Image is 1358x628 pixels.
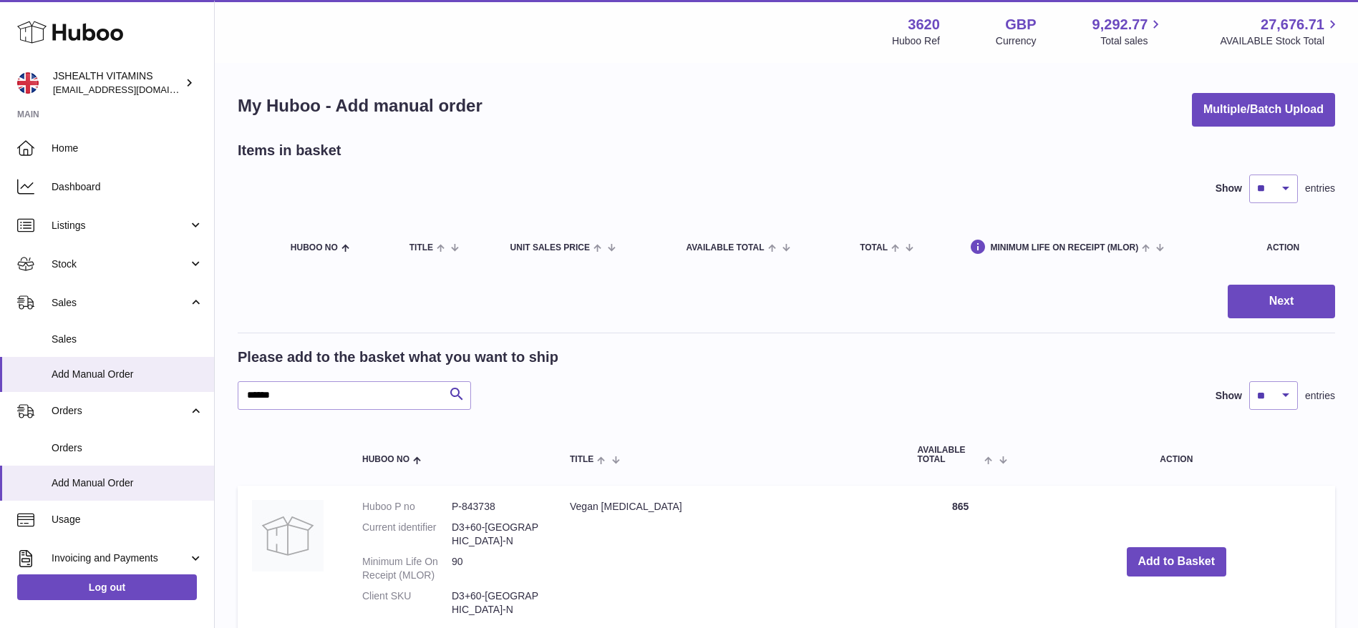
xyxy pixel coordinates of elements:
[1305,182,1335,195] span: entries
[238,141,341,160] h2: Items in basket
[52,333,203,346] span: Sales
[908,15,940,34] strong: 3620
[452,589,541,617] dd: D3+60-[GEOGRAPHIC_DATA]-N
[52,441,203,455] span: Orders
[686,243,764,252] span: AVAILABLE Total
[1127,547,1227,577] button: Add to Basket
[17,574,197,600] a: Log out
[362,521,452,548] dt: Current identifier
[1092,15,1165,48] a: 9,292.77 Total sales
[860,243,888,252] span: Total
[291,243,338,252] span: Huboo no
[17,72,39,94] img: internalAdmin-3620@internal.huboo.com
[52,257,188,271] span: Stock
[996,34,1037,48] div: Currency
[1220,15,1341,48] a: 27,676.71 AVAILABLE Stock Total
[570,455,593,464] span: Title
[1100,34,1164,48] span: Total sales
[362,500,452,514] dt: Huboo P no
[452,500,541,514] dd: P-843738
[252,500,324,571] img: Vegan Vitamin D
[52,368,203,381] span: Add Manual Order
[52,142,203,155] span: Home
[362,555,452,582] dt: Minimum Life On Receipt (MLOR)
[918,446,981,464] span: AVAILABLE Total
[409,243,433,252] span: Title
[1305,389,1335,403] span: entries
[238,348,558,367] h2: Please add to the basket what you want to ship
[1092,15,1148,34] span: 9,292.77
[53,69,182,97] div: JSHEALTH VITAMINS
[53,84,210,95] span: [EMAIL_ADDRESS][DOMAIN_NAME]
[452,521,541,548] dd: D3+60-[GEOGRAPHIC_DATA]-N
[52,404,188,418] span: Orders
[362,589,452,617] dt: Client SKU
[1220,34,1341,48] span: AVAILABLE Stock Total
[238,94,482,117] h1: My Huboo - Add manual order
[52,551,188,565] span: Invoicing and Payments
[510,243,590,252] span: Unit Sales Price
[1216,182,1242,195] label: Show
[52,476,203,490] span: Add Manual Order
[1018,431,1335,479] th: Action
[362,455,409,464] span: Huboo no
[1005,15,1036,34] strong: GBP
[1261,15,1324,34] span: 27,676.71
[1192,93,1335,127] button: Multiple/Batch Upload
[52,180,203,194] span: Dashboard
[52,219,188,232] span: Listings
[990,243,1138,252] span: Minimum Life On Receipt (MLOR)
[52,296,188,310] span: Sales
[1216,389,1242,403] label: Show
[1228,285,1335,318] button: Next
[452,555,541,582] dd: 90
[52,513,203,526] span: Usage
[892,34,940,48] div: Huboo Ref
[1266,243,1321,252] div: Action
